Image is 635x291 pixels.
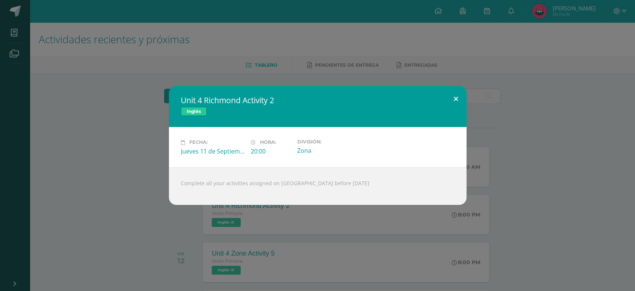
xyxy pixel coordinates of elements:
[297,146,361,155] div: Zona
[297,139,361,145] label: División:
[181,95,455,105] h2: Unit 4 Richmond Activity 2
[181,147,245,155] div: Jueves 11 de Septiembre
[181,107,207,116] span: Inglés
[260,140,276,145] span: Hora:
[445,86,466,111] button: Close (Esc)
[169,167,466,205] div: Complete all your activities assigned on [GEOGRAPHIC_DATA] before [DATE]
[251,147,291,155] div: 20:00
[189,140,208,145] span: Fecha:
